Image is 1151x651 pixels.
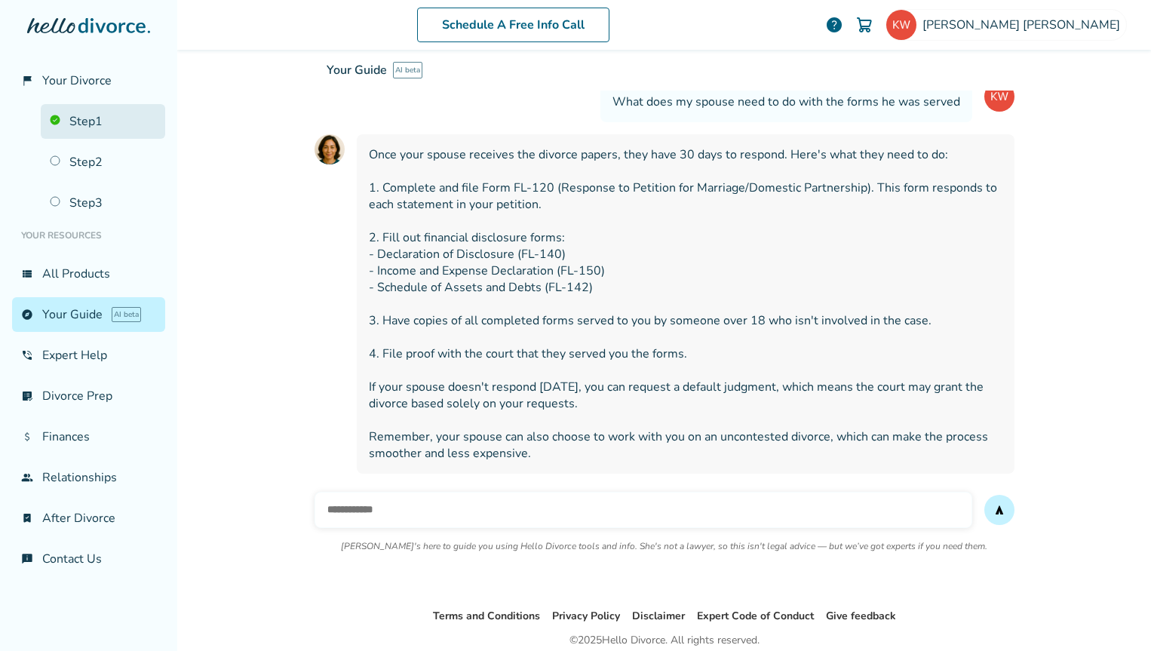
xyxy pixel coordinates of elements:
a: Privacy Policy [552,609,620,623]
li: Your Resources [12,220,165,250]
a: exploreYour GuideAI beta [12,297,165,332]
span: AI beta [393,62,422,78]
a: view_listAll Products [12,256,165,291]
a: Step3 [41,186,165,220]
span: group [21,471,33,484]
span: Your Divorce [42,72,112,89]
a: Step2 [41,145,165,180]
div: © 2025 Hello Divorce. All rights reserved. [569,631,760,649]
p: [PERSON_NAME]'s here to guide you using Hello Divorce tools and info. She's not a lawyer, so this... [341,540,987,552]
button: send [984,495,1014,525]
a: Terms and Conditions [433,609,540,623]
span: view_list [21,268,33,280]
a: help [825,16,843,34]
span: list_alt_check [21,390,33,402]
span: chat_info [21,553,33,565]
li: Disclaimer [632,607,685,625]
a: Expert Code of Conduct [697,609,814,623]
span: attach_money [21,431,33,443]
a: Schedule A Free Info Call [417,8,609,42]
a: phone_in_talkExpert Help [12,338,165,373]
img: Cart [855,16,873,34]
span: phone_in_talk [21,349,33,361]
span: explore [21,309,33,321]
span: [PERSON_NAME] [PERSON_NAME] [922,17,1126,33]
li: Give feedback [826,607,896,625]
a: attach_moneyFinances [12,419,165,454]
a: groupRelationships [12,460,165,495]
a: chat_infoContact Us [12,542,165,576]
span: send [993,504,1005,516]
span: flag_2 [21,75,33,87]
img: kellygwilkinson@icloud.com [886,10,916,40]
iframe: Chat Widget [1076,579,1151,651]
a: bookmark_checkAfter Divorce [12,501,165,536]
a: flag_2Your Divorce [12,63,165,98]
span: Once your spouse receives the divorce papers, they have 30 days to respond. Here's what they need... [369,146,1002,462]
span: AI beta [112,307,141,322]
a: list_alt_checkDivorce Prep [12,379,165,413]
span: bookmark_check [21,512,33,524]
a: Step1 [41,104,165,139]
span: Your Guide [327,62,387,78]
